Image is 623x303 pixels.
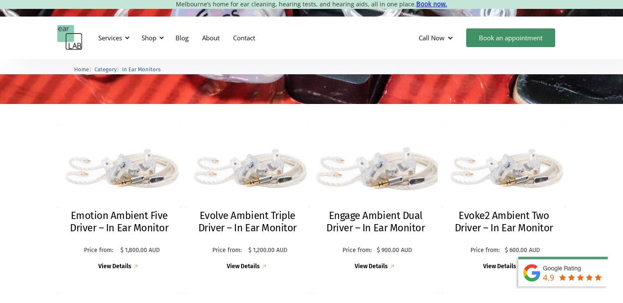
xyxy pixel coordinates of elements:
li: 〉 [95,65,122,74]
a: Blog [169,25,195,50]
a: About [195,25,226,50]
p: Price from: [467,247,503,254]
a: home [57,25,83,50]
span: In Ear Monitors [122,66,161,73]
div: Services [93,25,132,50]
span: Category [95,66,117,73]
div: View Details [483,263,516,270]
img: Evoke2 Ambient Two Driver – In Ear Monitor [442,125,566,208]
a: In Ear Monitors [122,65,161,73]
h2: Engage Ambient Dual Driver – In Ear Monitor [322,210,429,234]
p: $ 600.00 AUD [505,247,540,254]
h2: Emotion Ambient Five Driver – In Ear Monitor [66,210,173,234]
p: Price from: [207,247,246,254]
img: Engage Ambient Dual Driver – In Ear Monitor [307,121,444,212]
a: Home [74,65,89,73]
div: View Details [355,263,388,270]
a: Evoke2 Ambient Two Driver – In Ear MonitorEvoke2 Ambient Two Driver – In Ear MonitorPrice from:$ ... [442,125,566,271]
a: Category [95,65,117,73]
div: View Details [98,263,131,270]
div: View Details [227,263,260,270]
p: Price from: [79,247,118,254]
p: Price from: [339,247,375,254]
li: 〉 [74,65,95,74]
div: Services [98,34,122,42]
h2: Evolve Ambient Triple Driver – In Ear Monitor [194,210,301,234]
div: Call Now [412,25,462,50]
h2: Evoke2 Ambient Two Driver – In Ear Monitor [451,210,558,234]
a: Emotion Ambient Five Driver – In Ear MonitorEmotion Ambient Five Driver – In Ear MonitorPrice fro... [57,125,181,271]
a: Book an appointment [466,28,555,47]
a: Contact [226,25,262,50]
img: Evolve Ambient Triple Driver – In Ear Monitor [186,125,310,208]
div: Shop [136,25,167,50]
p: $ 900.00 AUD [377,247,412,254]
p: $ 1,800.00 AUD [120,247,160,254]
img: Emotion Ambient Five Driver – In Ear Monitor [57,125,181,208]
span: Home [74,66,89,73]
a: Evolve Ambient Triple Driver – In Ear MonitorEvolve Ambient Triple Driver – In Ear MonitorPrice f... [186,125,310,271]
p: $ 1,200.00 AUD [248,247,287,254]
div: Call Now [419,34,445,42]
div: Shop [142,34,156,42]
a: Engage Ambient Dual Driver – In Ear MonitorEngage Ambient Dual Driver – In Ear MonitorPrice from:... [314,125,438,271]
